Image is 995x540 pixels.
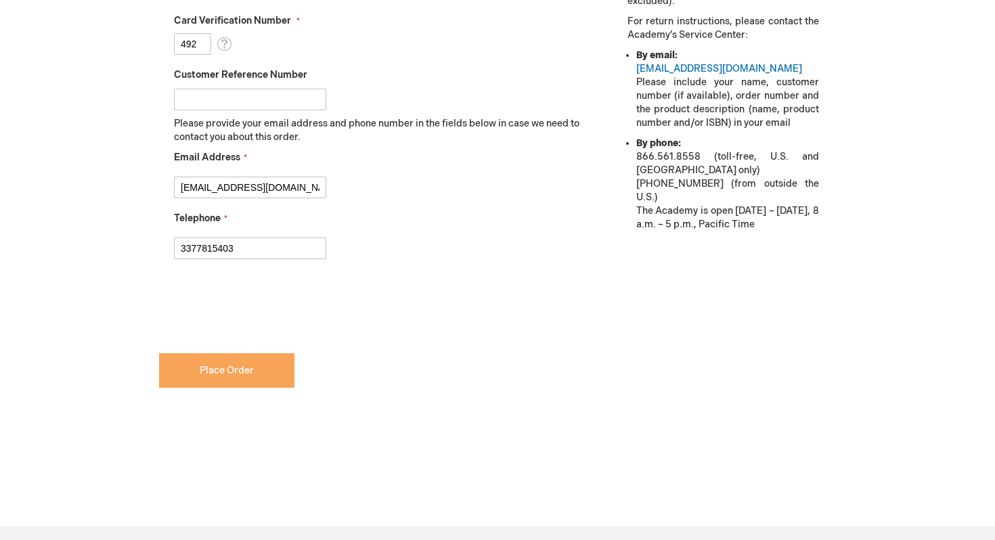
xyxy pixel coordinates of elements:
li: Please include your name, customer number (if available), order number and the product descriptio... [636,49,819,130]
span: Card Verification Number [174,15,291,26]
p: For return instructions, please contact the Academy’s Service Center: [627,15,819,42]
button: Place Order [159,353,294,388]
span: Customer Reference Number [174,69,307,81]
input: Card Verification Number [174,33,211,55]
span: Email Address [174,152,240,163]
li: 866.561.8558 (toll-free, U.S. and [GEOGRAPHIC_DATA] only) [PHONE_NUMBER] (from outside the U.S.) ... [636,137,819,231]
strong: By email: [636,49,678,61]
span: Place Order [200,365,254,376]
span: Telephone [174,212,221,224]
iframe: reCAPTCHA [159,281,365,334]
a: [EMAIL_ADDRESS][DOMAIN_NAME] [636,63,802,74]
p: Please provide your email address and phone number in the fields below in case we need to contact... [174,117,590,144]
strong: By phone: [636,137,681,149]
